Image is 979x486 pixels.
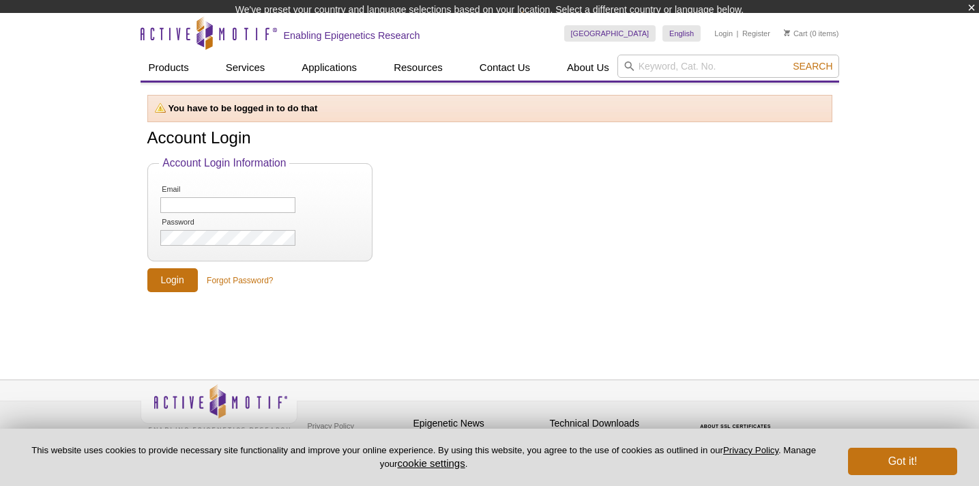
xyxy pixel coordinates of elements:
a: Contact Us [471,55,538,81]
button: Search [789,60,836,72]
h4: Epigenetic News [413,418,543,429]
a: Login [714,29,733,38]
a: Forgot Password? [207,274,273,287]
label: Password [160,218,230,227]
p: You have to be logged in to do that [155,102,825,115]
img: Active Motif, [141,380,297,435]
a: Cart [784,29,808,38]
input: Keyword, Cat. No. [617,55,839,78]
label: Email [160,185,230,194]
a: Privacy Policy [723,445,778,455]
a: [GEOGRAPHIC_DATA] [564,25,656,42]
span: Search [793,61,832,72]
a: Services [218,55,274,81]
button: Got it! [848,448,957,475]
a: About Us [559,55,617,81]
img: Change Here [522,10,558,42]
h4: Technical Downloads [550,418,680,429]
p: This website uses cookies to provide necessary site functionality and improve your online experie... [22,444,825,470]
li: | [737,25,739,42]
input: Login [147,268,198,292]
a: Applications [293,55,365,81]
a: English [662,25,701,42]
h1: Account Login [147,129,832,149]
legend: Account Login Information [159,157,289,169]
button: cookie settings [397,457,465,469]
a: Resources [385,55,451,81]
a: Register [742,29,770,38]
h2: Enabling Epigenetics Research [284,29,420,42]
table: Click to Verify - This site chose Symantec SSL for secure e-commerce and confidential communicati... [686,404,789,434]
a: Privacy Policy [304,416,357,436]
a: Products [141,55,197,81]
img: Your Cart [784,29,790,36]
li: (0 items) [784,25,839,42]
a: ABOUT SSL CERTIFICATES [700,424,771,429]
